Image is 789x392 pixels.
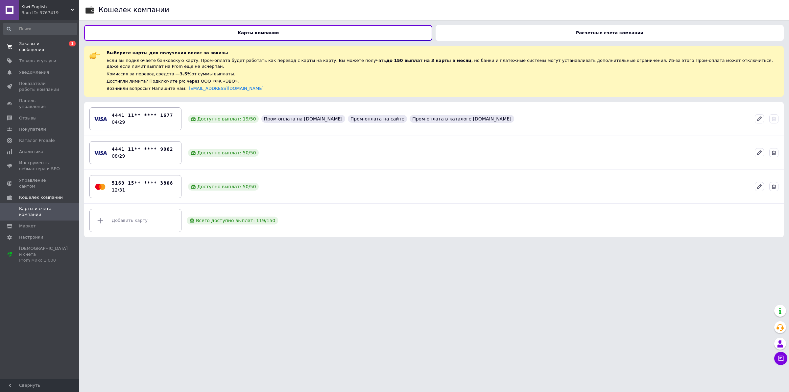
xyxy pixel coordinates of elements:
[19,177,61,189] span: Управление сайтом
[19,234,43,240] span: Настройки
[19,223,36,229] span: Маркет
[19,126,46,132] span: Покупатели
[99,7,169,13] div: Кошелек компании
[19,257,68,263] div: Prom микс 1 000
[19,246,68,264] span: [DEMOGRAPHIC_DATA] и счета
[19,160,61,172] span: Инструменты вебмастера и SEO
[19,138,55,144] span: Каталог ProSale
[107,50,228,55] span: Выберите карты для получения оплат за заказы
[19,41,61,53] span: Заказы и сообщения
[112,187,125,193] time: 12/31
[180,71,192,76] span: 3.5%
[107,71,778,77] div: Комиссия за перевод средств — от суммы выплаты.
[19,98,61,110] span: Панель управления
[348,115,407,123] div: Пром-оплата на сайте
[19,115,36,121] span: Отзывы
[107,78,778,84] div: Достигли лимита? Подключите р/с через ООО «ФК «ЭВО».
[19,58,56,64] span: Товары и услуги
[261,115,345,123] div: Пром-оплата на [DOMAIN_NAME]
[238,30,279,35] b: Карты компании
[19,195,63,200] span: Кошелек компании
[112,119,125,125] time: 04/29
[576,30,643,35] b: Расчетные счета компании
[188,149,259,157] div: Доступно выплат: 50 / 50
[19,149,43,155] span: Аналитика
[21,10,79,16] div: Ваш ID: 3767419
[188,183,259,191] div: Доступно выплат: 50 / 50
[19,69,49,75] span: Уведомления
[3,23,77,35] input: Поиск
[187,217,278,224] div: Всего доступно выплат: 119 / 150
[189,86,263,91] a: [EMAIL_ADDRESS][DOMAIN_NAME]
[774,352,787,365] button: Чат с покупателем
[19,81,61,92] span: Показатели работы компании
[69,41,76,46] span: 1
[89,50,100,61] img: :point_right:
[21,4,71,10] span: Kiwi English
[386,58,471,63] span: до 150 выплат на 3 карты в месяц
[107,58,778,70] div: Если вы подключаете банковскую карту, Пром-оплата будет работать как перевод с карты на карту. Вы...
[94,211,177,230] div: Добавить карту
[107,86,778,91] div: Возникли вопросы? Напишите нам:
[112,153,125,159] time: 08/29
[19,206,61,218] span: Карты и счета компании
[410,115,514,123] div: Пром-оплата в каталоге [DOMAIN_NAME]
[188,115,259,123] div: Доступно выплат: 19 / 50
